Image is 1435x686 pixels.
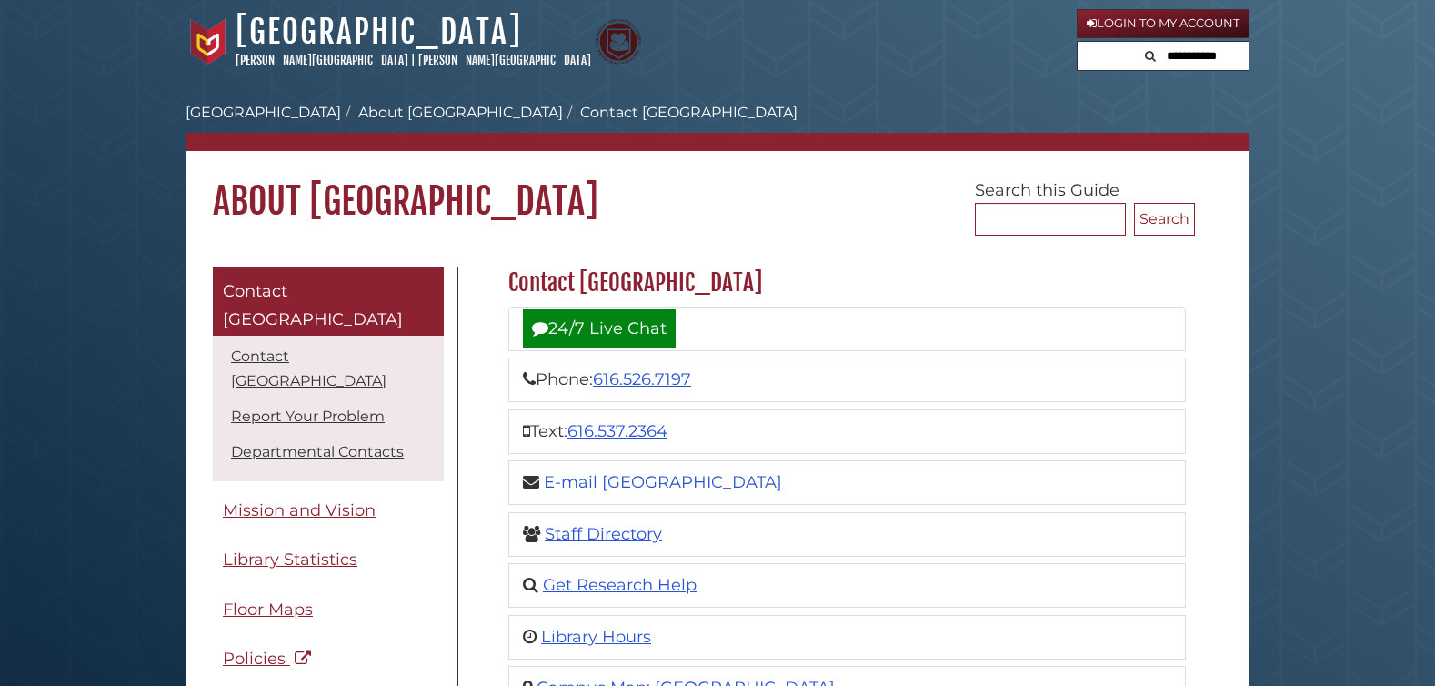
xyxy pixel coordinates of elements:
[223,550,357,570] span: Library Statistics
[541,627,651,647] a: Library Hours
[418,53,591,67] a: [PERSON_NAME][GEOGRAPHIC_DATA]
[508,358,1186,402] li: Phone:
[593,369,691,389] a: 616.526.7197
[1134,203,1195,236] button: Search
[186,151,1249,224] h1: About [GEOGRAPHIC_DATA]
[523,309,676,348] a: 24/7 Live Chat
[213,267,444,336] a: Contact [GEOGRAPHIC_DATA]
[1077,9,1249,38] a: Login to My Account
[213,639,444,680] a: Policies
[223,500,376,520] span: Mission and Vision
[1139,42,1161,66] button: Search
[358,104,563,121] a: About [GEOGRAPHIC_DATA]
[596,19,641,65] img: Calvin Theological Seminary
[236,12,522,52] a: [GEOGRAPHIC_DATA]
[213,540,444,580] a: Library Statistics
[544,472,782,492] a: E-mail [GEOGRAPHIC_DATA]
[213,490,444,531] a: Mission and Vision
[411,53,416,67] span: |
[545,524,662,544] a: Staff Directory
[223,281,403,330] span: Contact [GEOGRAPHIC_DATA]
[231,443,404,460] a: Departmental Contacts
[563,102,798,124] li: Contact [GEOGRAPHIC_DATA]
[1145,50,1156,62] i: Search
[508,409,1186,454] li: Text:
[186,19,231,65] img: Calvin University
[223,649,286,669] span: Policies
[223,600,313,620] span: Floor Maps
[543,575,697,595] a: Get Research Help
[186,102,1249,151] nav: breadcrumb
[231,348,386,389] a: Contact [GEOGRAPHIC_DATA]
[186,104,341,121] a: [GEOGRAPHIC_DATA]
[567,421,667,441] a: 616.537.2364
[236,53,408,67] a: [PERSON_NAME][GEOGRAPHIC_DATA]
[213,590,444,631] a: Floor Maps
[499,268,1195,298] h2: Contact [GEOGRAPHIC_DATA]
[231,408,385,425] a: Report Your Problem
